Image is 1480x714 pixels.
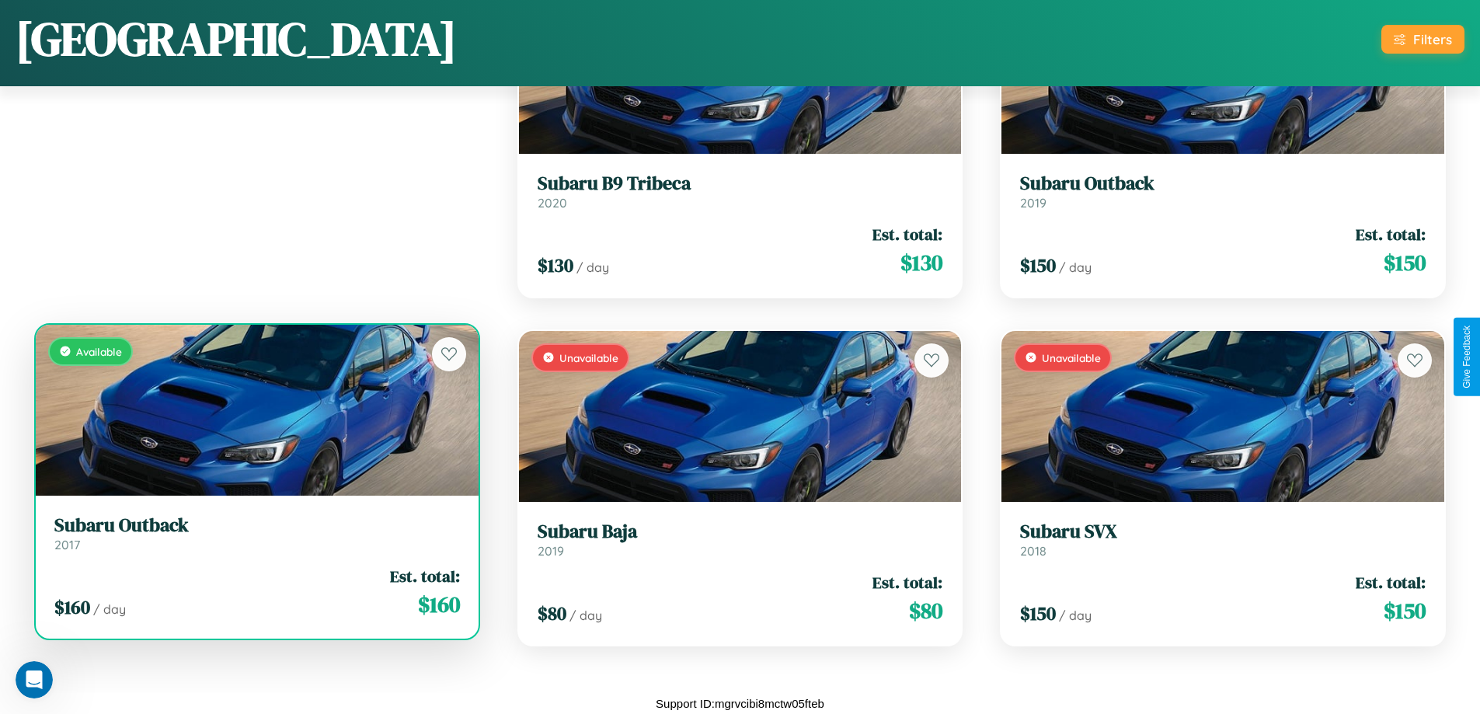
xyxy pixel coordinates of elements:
[538,195,567,211] span: 2020
[418,589,460,620] span: $ 160
[576,259,609,275] span: / day
[54,537,80,552] span: 2017
[1020,521,1426,543] h3: Subaru SVX
[54,594,90,620] span: $ 160
[1020,543,1046,559] span: 2018
[1042,351,1101,364] span: Unavailable
[1381,25,1464,54] button: Filters
[1020,601,1056,626] span: $ 150
[538,172,943,211] a: Subaru B9 Tribeca2020
[538,172,943,195] h3: Subaru B9 Tribeca
[1020,172,1426,195] h3: Subaru Outback
[538,521,943,559] a: Subaru Baja2019
[559,351,618,364] span: Unavailable
[1461,326,1472,388] div: Give Feedback
[1356,571,1426,594] span: Est. total:
[1059,259,1092,275] span: / day
[538,253,573,278] span: $ 130
[1384,595,1426,626] span: $ 150
[16,7,457,71] h1: [GEOGRAPHIC_DATA]
[54,514,460,552] a: Subaru Outback2017
[872,223,942,246] span: Est. total:
[569,608,602,623] span: / day
[1020,521,1426,559] a: Subaru SVX2018
[1020,172,1426,211] a: Subaru Outback2019
[1356,223,1426,246] span: Est. total:
[1059,608,1092,623] span: / day
[1384,247,1426,278] span: $ 150
[76,345,122,358] span: Available
[1020,253,1056,278] span: $ 150
[538,521,943,543] h3: Subaru Baja
[900,247,942,278] span: $ 130
[390,565,460,587] span: Est. total:
[1413,31,1452,47] div: Filters
[909,595,942,626] span: $ 80
[538,543,564,559] span: 2019
[93,601,126,617] span: / day
[16,661,53,698] iframe: Intercom live chat
[1020,195,1046,211] span: 2019
[656,693,824,714] p: Support ID: mgrvcibi8mctw05fteb
[872,571,942,594] span: Est. total:
[538,601,566,626] span: $ 80
[54,514,460,537] h3: Subaru Outback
